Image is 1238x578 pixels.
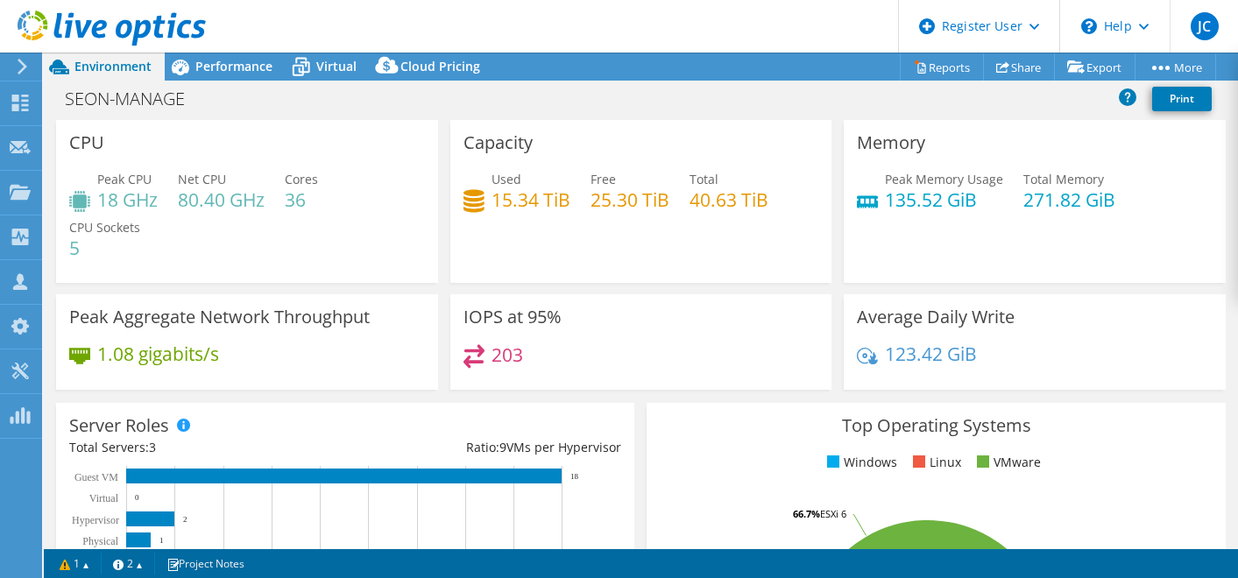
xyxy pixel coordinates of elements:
[690,171,718,187] span: Total
[690,190,768,209] h4: 40.63 TiB
[101,553,155,574] a: 2
[345,438,621,457] div: Ratio: VMs per Hypervisor
[69,238,140,257] h4: 5
[857,133,925,152] h3: Memory
[463,307,562,327] h3: IOPS at 95%
[793,507,820,520] tspan: 66.7%
[69,438,345,457] div: Total Servers:
[885,190,1003,209] h4: 135.52 GiB
[97,344,219,363] h4: 1.08 gigabits/s
[499,439,506,455] span: 9
[591,190,669,209] h4: 25.30 TiB
[400,58,480,74] span: Cloud Pricing
[74,58,152,74] span: Environment
[57,89,212,109] h1: SEON-MANAGE
[183,515,187,524] text: 2
[823,453,897,472] li: Windows
[660,416,1212,435] h3: Top Operating Systems
[1054,53,1135,81] a: Export
[463,133,533,152] h3: Capacity
[195,58,272,74] span: Performance
[900,53,984,81] a: Reports
[82,535,118,547] text: Physical
[97,190,158,209] h4: 18 GHz
[69,219,140,236] span: CPU Sockets
[285,171,318,187] span: Cores
[74,471,118,483] text: Guest VM
[316,58,357,74] span: Virtual
[149,439,156,455] span: 3
[154,553,257,574] a: Project Notes
[89,492,119,504] text: Virtual
[69,133,104,152] h3: CPU
[69,416,169,435] h3: Server Roles
[135,493,139,502] text: 0
[591,171,616,187] span: Free
[973,453,1041,472] li: VMware
[178,190,265,209] h4: 80.40 GHz
[857,307,1015,327] h3: Average Daily Write
[570,472,579,481] text: 18
[885,171,1003,187] span: Peak Memory Usage
[1135,53,1216,81] a: More
[492,190,570,209] h4: 15.34 TiB
[69,307,370,327] h3: Peak Aggregate Network Throughput
[885,344,977,363] h4: 123.42 GiB
[492,345,523,364] h4: 203
[72,514,119,526] text: Hypervisor
[97,171,152,187] span: Peak CPU
[909,453,961,472] li: Linux
[285,190,318,209] h4: 36
[47,553,102,574] a: 1
[1152,87,1212,111] a: Print
[178,171,226,187] span: Net CPU
[1023,171,1104,187] span: Total Memory
[820,507,846,520] tspan: ESXi 6
[1023,190,1115,209] h4: 271.82 GiB
[983,53,1055,81] a: Share
[159,536,164,545] text: 1
[492,171,521,187] span: Used
[1191,12,1219,40] span: JC
[1081,18,1097,34] svg: \n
